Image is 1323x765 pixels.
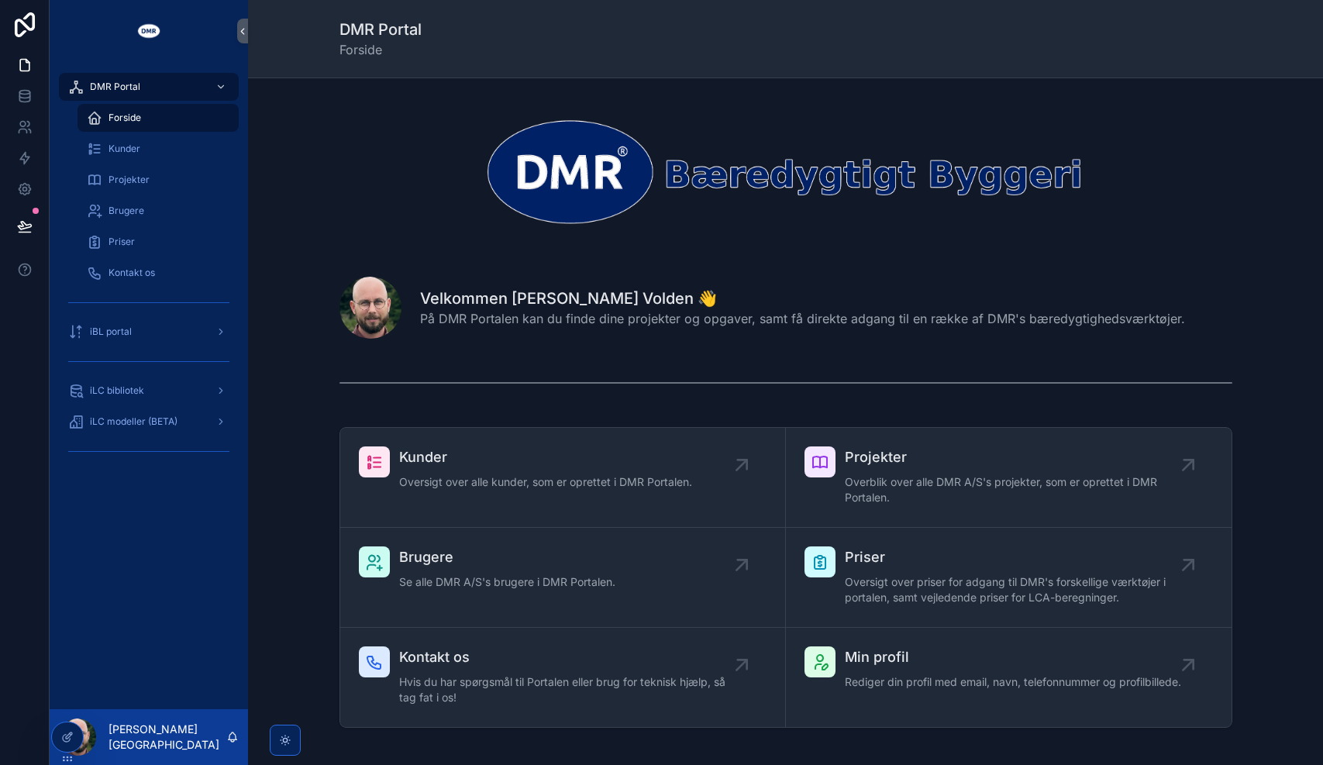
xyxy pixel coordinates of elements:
span: Rediger din profil med email, navn, telefonnummer og profilbillede. [845,674,1181,690]
a: Kunder [78,135,239,163]
span: Min profil [845,646,1181,668]
span: Kunder [109,143,140,155]
span: Priser [845,546,1188,568]
a: DMR Portal [59,73,239,101]
span: Brugere [399,546,615,568]
span: Kunder [399,446,692,468]
h1: Velkommen [PERSON_NAME] Volden 👋 [420,288,1185,309]
a: Forside [78,104,239,132]
a: Kontakt os [78,259,239,287]
img: App logo [136,19,161,43]
a: Projekter [78,166,239,194]
span: Forside [339,40,422,59]
span: Kontakt os [399,646,742,668]
span: Oversigt over alle kunder, som er oprettet i DMR Portalen. [399,474,692,490]
span: Se alle DMR A/S's brugere i DMR Portalen. [399,574,615,590]
a: iBL portal [59,318,239,346]
span: Oversigt over priser for adgang til DMR's forskellige værktøjer i portalen, samt vejledende prise... [845,574,1188,605]
a: BrugereSe alle DMR A/S's brugere i DMR Portalen. [340,528,786,628]
span: iLC modeller (BETA) [90,415,177,428]
a: iLC bibliotek [59,377,239,405]
span: Brugere [109,205,144,217]
a: KunderOversigt over alle kunder, som er oprettet i DMR Portalen. [340,428,786,528]
img: 30475-dmr_logo_baeredygtigt-byggeri_space-arround---noloco---narrow---transparrent---white-DMR.png [339,115,1232,227]
a: PriserOversigt over priser for adgang til DMR's forskellige værktøjer i portalen, samt vejledende... [786,528,1232,628]
a: Brugere [78,197,239,225]
span: iBL portal [90,326,132,338]
a: Priser [78,228,239,256]
span: Forside [109,112,141,124]
span: Priser [109,236,135,248]
p: [PERSON_NAME] [GEOGRAPHIC_DATA] [109,722,226,753]
h1: DMR Portal [339,19,422,40]
div: scrollable content [50,62,248,484]
span: Projekter [109,174,150,186]
a: Kontakt osHvis du har spørgsmål til Portalen eller brug for teknisk hjælp, så tag fat i os! [340,628,786,727]
span: Overblik over alle DMR A/S's projekter, som er oprettet i DMR Portalen. [845,474,1188,505]
span: DMR Portal [90,81,140,93]
span: Projekter [845,446,1188,468]
span: Hvis du har spørgsmål til Portalen eller brug for teknisk hjælp, så tag fat i os! [399,674,742,705]
span: iLC bibliotek [90,384,144,397]
a: ProjekterOverblik over alle DMR A/S's projekter, som er oprettet i DMR Portalen. [786,428,1232,528]
a: Min profilRediger din profil med email, navn, telefonnummer og profilbillede. [786,628,1232,727]
span: Kontakt os [109,267,155,279]
span: På DMR Portalen kan du finde dine projekter og opgaver, samt få direkte adgang til en række af DM... [420,309,1185,328]
a: iLC modeller (BETA) [59,408,239,436]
